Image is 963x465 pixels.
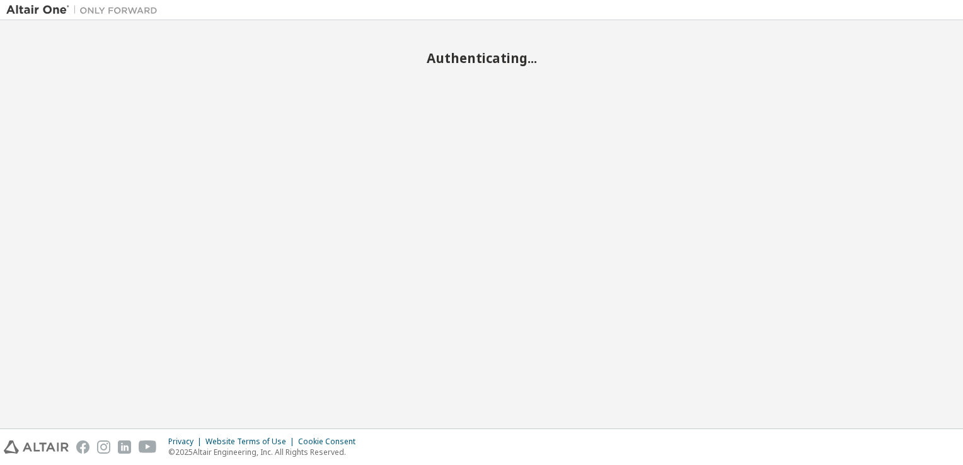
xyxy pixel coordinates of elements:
[97,440,110,454] img: instagram.svg
[6,4,164,16] img: Altair One
[6,50,957,66] h2: Authenticating...
[139,440,157,454] img: youtube.svg
[4,440,69,454] img: altair_logo.svg
[168,437,205,447] div: Privacy
[168,447,363,457] p: © 2025 Altair Engineering, Inc. All Rights Reserved.
[298,437,363,447] div: Cookie Consent
[76,440,89,454] img: facebook.svg
[118,440,131,454] img: linkedin.svg
[205,437,298,447] div: Website Terms of Use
